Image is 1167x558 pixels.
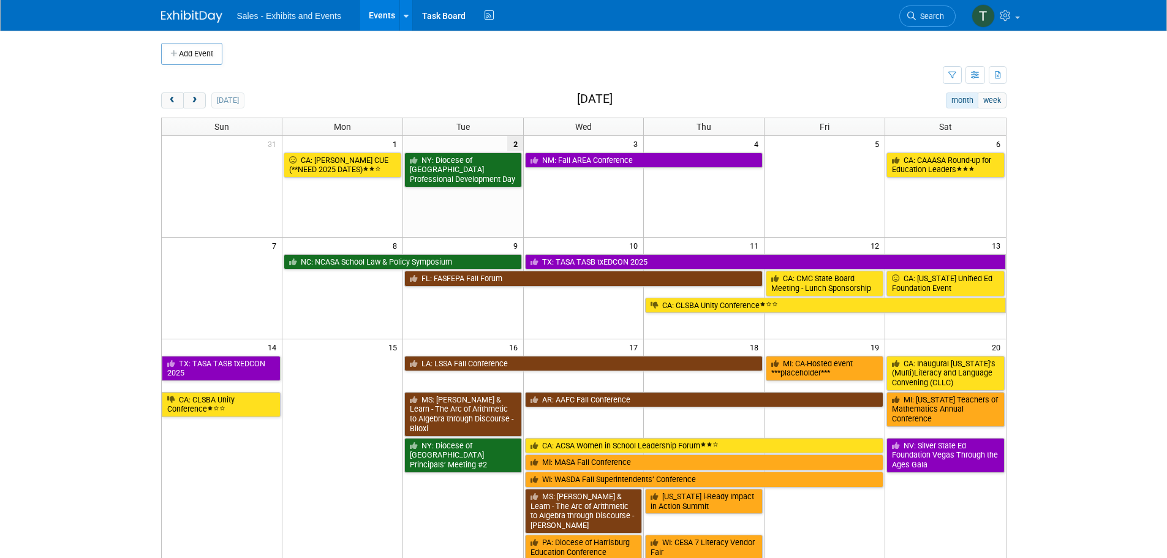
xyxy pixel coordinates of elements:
[645,489,763,514] a: [US_STATE] i-Ready Impact in Action Summit
[946,92,978,108] button: month
[404,392,522,437] a: MS: [PERSON_NAME] & Learn - The Arc of Arithmetic to Algebra through Discourse - Biloxi
[391,136,402,151] span: 1
[749,339,764,355] span: 18
[211,92,244,108] button: [DATE]
[632,136,643,151] span: 3
[575,122,592,132] span: Wed
[404,356,763,372] a: LA: LSSA Fall Conference
[284,254,522,270] a: NC: NCASA School Law & Policy Symposium
[525,489,643,533] a: MS: [PERSON_NAME] & Learn - The Arc of Arithmetic to Algebra through Discourse - [PERSON_NAME]
[874,136,885,151] span: 5
[869,238,885,253] span: 12
[753,136,764,151] span: 4
[266,136,282,151] span: 31
[404,271,763,287] a: FL: FASFEPA Fall Forum
[525,454,884,470] a: MI: MASA Fall Conference
[525,472,884,488] a: WI: WASDA Fall Superintendents’ Conference
[161,43,222,65] button: Add Event
[525,254,1006,270] a: TX: TASA TASB txEDCON 2025
[697,122,711,132] span: Thu
[237,11,341,21] span: Sales - Exhibits and Events
[161,10,222,23] img: ExhibitDay
[266,339,282,355] span: 14
[161,92,184,108] button: prev
[886,356,1004,391] a: CA: Inaugural [US_STATE]’s (Multi)Literacy and Language Convening (CLLC)
[183,92,206,108] button: next
[525,392,884,408] a: AR: AAFC Fall Conference
[628,238,643,253] span: 10
[525,438,884,454] a: CA: ACSA Women in School Leadership Forum
[886,153,1004,178] a: CA: CAAASA Round-up for Education Leaders
[766,356,883,381] a: MI: CA-Hosted event ***placeholder***
[628,339,643,355] span: 17
[916,12,944,21] span: Search
[214,122,229,132] span: Sun
[404,438,522,473] a: NY: Diocese of [GEOGRAPHIC_DATA] Principals’ Meeting #2
[387,339,402,355] span: 15
[995,136,1006,151] span: 6
[972,4,995,28] img: Trenda Treviño-Sims
[162,356,281,381] a: TX: TASA TASB txEDCON 2025
[507,136,523,151] span: 2
[749,238,764,253] span: 11
[939,122,952,132] span: Sat
[334,122,351,132] span: Mon
[508,339,523,355] span: 16
[886,271,1004,296] a: CA: [US_STATE] Unified Ed Foundation Event
[766,271,883,296] a: CA: CMC State Board Meeting - Lunch Sponsorship
[512,238,523,253] span: 9
[899,6,956,27] a: Search
[577,92,613,106] h2: [DATE]
[869,339,885,355] span: 19
[404,153,522,187] a: NY: Diocese of [GEOGRAPHIC_DATA] Professional Development Day
[978,92,1006,108] button: week
[886,392,1004,427] a: MI: [US_STATE] Teachers of Mathematics Annual Conference
[525,153,763,168] a: NM: Fall AREA Conference
[162,392,281,417] a: CA: CLSBA Unity Conference
[991,238,1006,253] span: 13
[820,122,829,132] span: Fri
[391,238,402,253] span: 8
[456,122,470,132] span: Tue
[271,238,282,253] span: 7
[284,153,401,178] a: CA: [PERSON_NAME] CUE (**NEED 2025 DATES)
[991,339,1006,355] span: 20
[886,438,1004,473] a: NV: Silver State Ed Foundation Vegas Through the Ages Gala
[645,298,1005,314] a: CA: CLSBA Unity Conference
